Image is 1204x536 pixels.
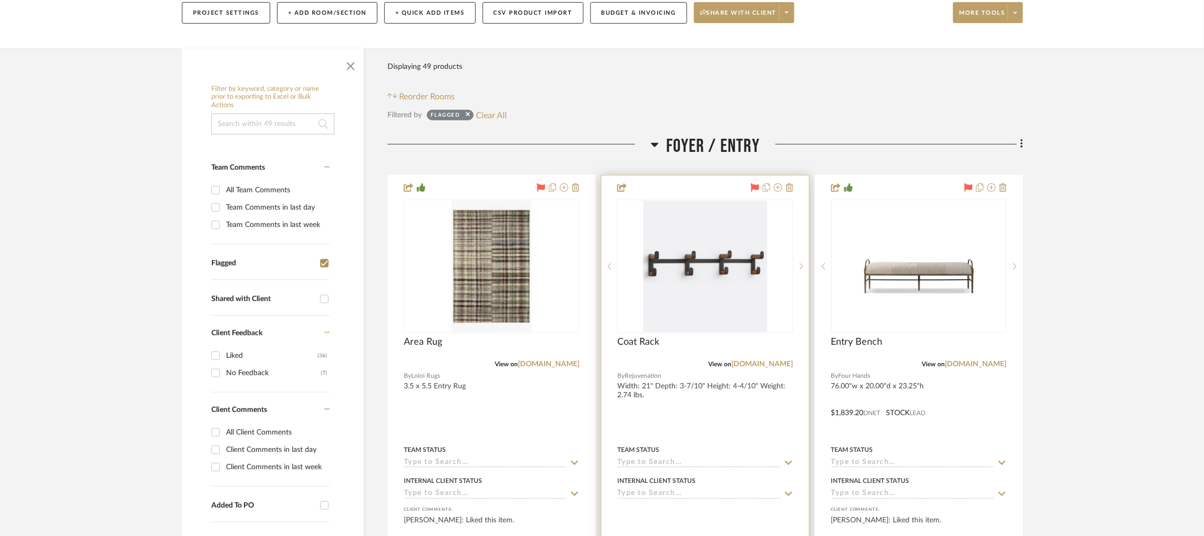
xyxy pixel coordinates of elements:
[495,361,518,367] span: View on
[226,199,327,216] div: Team Comments in last day
[404,445,446,455] div: Team Status
[831,371,839,381] span: By
[226,459,327,476] div: Client Comments in last week
[321,365,327,382] div: (7)
[404,371,411,381] span: By
[411,371,440,381] span: Loloi Rugs
[318,347,327,364] div: (36)
[431,111,461,122] div: Flagged
[476,108,507,122] button: Clear All
[404,515,579,536] div: [PERSON_NAME]: Liked this item.
[831,336,883,348] span: Entry Bench
[945,360,1007,368] a: [DOMAIN_NAME]
[226,217,327,233] div: Team Comments in last week
[182,2,270,24] button: Project Settings
[709,361,732,367] span: View on
[617,371,625,381] span: By
[211,85,334,110] h6: Filter by keyword, category or name prior to exporting to Excel or Bulk Actions
[387,109,422,121] div: Filtered by
[831,458,994,468] input: Type to Search…
[617,458,780,468] input: Type to Search…
[387,90,455,103] button: Reorder Rooms
[211,114,334,135] input: Search within 49 results
[211,406,267,414] span: Client Comments
[452,201,531,332] img: Area Rug
[643,201,767,332] img: Coat Rack
[831,515,1007,536] div: [PERSON_NAME]: Liked this item.
[226,347,318,364] div: Liked
[211,329,262,337] span: Client Feedback
[211,295,315,304] div: Shared with Client
[625,371,661,381] span: Rejuvenation
[831,445,873,455] div: Team Status
[953,2,1023,23] button: More tools
[831,476,910,486] div: Internal Client Status
[732,360,793,368] a: [DOMAIN_NAME]
[211,501,315,510] div: Added To PO
[839,371,871,381] span: Four Hands
[277,2,377,24] button: + Add Room/Section
[700,9,777,25] span: Share with client
[404,336,442,348] span: Area Rug
[617,489,780,499] input: Type to Search…
[400,90,455,103] span: Reorder Rooms
[667,135,760,158] span: Foyer / Entry
[853,201,985,332] img: Entry Bench
[226,441,327,458] div: Client Comments in last day
[387,56,462,77] div: Displaying 49 products
[384,2,476,24] button: + Quick Add Items
[617,336,659,348] span: Coat Rack
[694,2,795,23] button: Share with client
[960,9,1005,25] span: More tools
[404,489,567,499] input: Type to Search…
[404,200,579,333] div: 0
[922,361,945,367] span: View on
[483,2,584,24] button: CSV Product Import
[831,489,994,499] input: Type to Search…
[617,476,696,486] div: Internal Client Status
[340,54,361,75] button: Close
[404,476,482,486] div: Internal Client Status
[226,424,327,441] div: All Client Comments
[590,2,687,24] button: Budget & Invoicing
[211,259,315,268] div: Flagged
[617,445,659,455] div: Team Status
[518,360,579,368] a: [DOMAIN_NAME]
[211,164,265,171] span: Team Comments
[226,365,321,382] div: No Feedback
[226,182,327,199] div: All Team Comments
[404,458,567,468] input: Type to Search…
[618,200,792,333] div: 0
